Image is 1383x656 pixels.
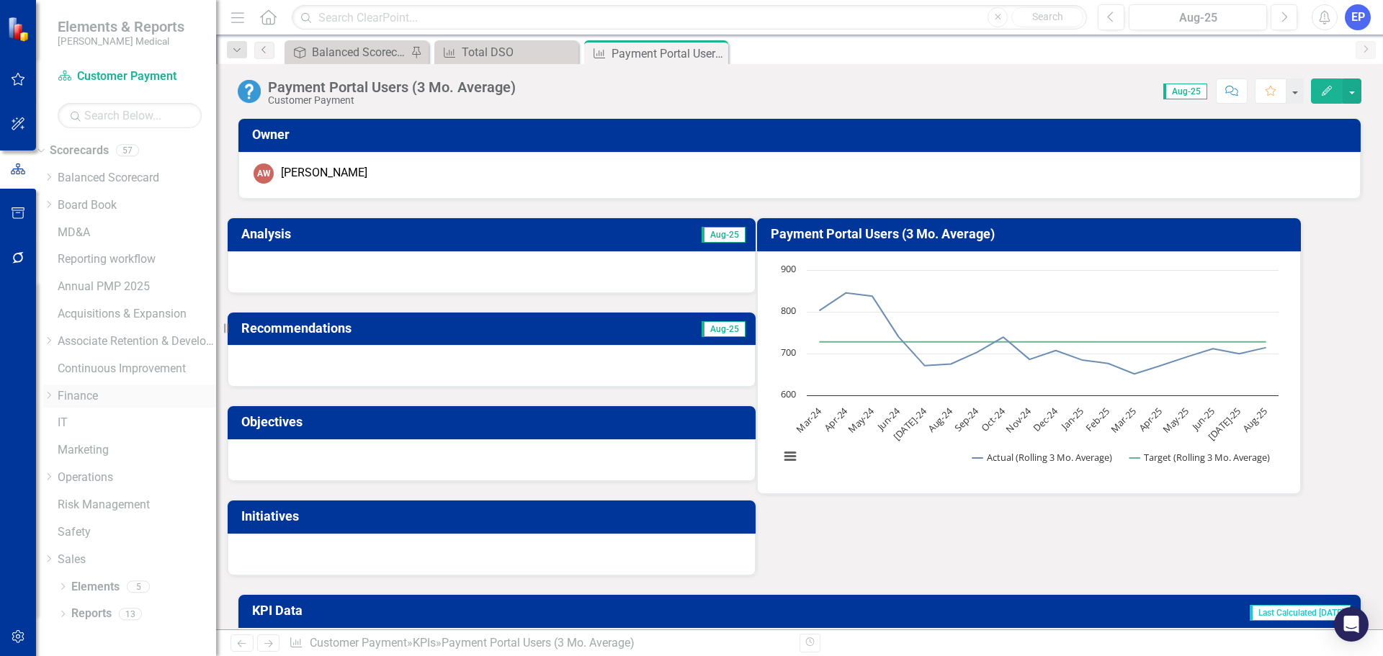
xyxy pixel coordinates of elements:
[1163,84,1207,99] span: Aug-25
[241,415,747,429] h3: Objectives
[58,251,216,268] a: Reporting workflow
[438,43,575,61] a: Total DSO
[1345,4,1371,30] button: EP
[71,579,120,596] a: Elements
[58,361,216,377] a: Continuous Improvement
[1108,405,1138,435] text: Mar-25
[978,404,1008,433] text: Oct-24
[281,165,367,181] div: [PERSON_NAME]
[1240,405,1270,435] text: Aug-25
[58,469,216,486] a: Operations
[268,79,516,95] div: Payment Portal Users (3 Mo. Average)
[781,262,796,275] text: 900
[702,227,746,243] span: Aug-25
[1136,405,1165,433] text: Apr-25
[310,636,407,650] a: Customer Payment
[127,580,150,593] div: 5
[71,606,112,622] a: Reports
[1188,405,1217,433] text: Jun-25
[312,43,407,61] div: Balanced Scorecard (Daily Huddle)
[1250,605,1351,621] span: Last Calculated [DATE]
[771,227,1292,241] h3: Payment Portal Users (3 Mo. Average)
[1129,451,1271,464] button: Show Target (Rolling 3 Mo. Average)
[874,404,903,433] text: Jun-24
[241,509,747,524] h3: Initiatives
[780,446,800,467] button: View chart menu, Chart
[462,43,575,61] div: Total DSO
[1083,405,1112,434] text: Feb-25
[1011,7,1083,27] button: Search
[58,197,216,214] a: Board Book
[1003,404,1034,435] text: Nov-24
[58,415,216,431] a: IT
[252,603,615,618] h3: KPI Data
[781,387,796,400] text: 600
[1334,607,1369,642] div: Open Intercom Messenger
[972,451,1114,464] button: Show Actual (Rolling 3 Mo. Average)
[442,636,635,650] div: Payment Portal Users (3 Mo. Average)
[1030,404,1060,434] text: Dec-24
[116,145,139,157] div: 57
[890,404,929,443] text: [DATE]-24
[702,321,746,337] span: Aug-25
[413,636,436,650] a: KPIs
[821,404,851,433] text: Apr-24
[793,404,824,435] text: Mar-24
[845,404,877,436] text: May-24
[58,68,202,85] a: Customer Payment
[1057,405,1086,433] text: Jan-25
[58,552,216,568] a: Sales
[58,306,216,323] a: Acquisitions & Expansion
[288,43,407,61] a: Balanced Scorecard (Daily Huddle)
[58,388,216,405] a: Finance
[289,635,789,652] div: » »
[58,225,216,241] a: MD&A
[50,143,109,159] a: Scorecards
[58,18,184,35] span: Elements & Reports
[1160,405,1191,436] text: May-25
[119,608,142,620] div: 13
[241,321,599,336] h3: Recommendations
[241,227,506,241] h3: Analysis
[254,163,274,184] div: AW
[238,80,261,103] img: No Information
[1129,4,1267,30] button: Aug-25
[952,404,982,434] text: Sep-24
[781,346,796,359] text: 700
[292,5,1087,30] input: Search ClearPoint...
[58,170,216,187] a: Balanced Scorecard
[58,279,216,295] a: Annual PMP 2025
[58,35,184,47] small: [PERSON_NAME] Medical
[1134,9,1262,27] div: Aug-25
[58,333,216,350] a: Associate Retention & Development
[58,497,216,513] a: Risk Management
[925,404,955,434] text: Aug-24
[58,103,202,128] input: Search Below...
[58,524,216,541] a: Safety
[772,263,1286,479] svg: Interactive chart
[781,304,796,317] text: 800
[1032,11,1063,22] span: Search
[268,95,516,106] div: Customer Payment
[252,127,1352,142] h3: Owner
[1205,405,1243,443] text: [DATE]-25
[612,45,725,63] div: Payment Portal Users (3 Mo. Average)
[7,17,32,42] img: ClearPoint Strategy
[58,442,216,459] a: Marketing
[772,263,1286,479] div: Chart. Highcharts interactive chart.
